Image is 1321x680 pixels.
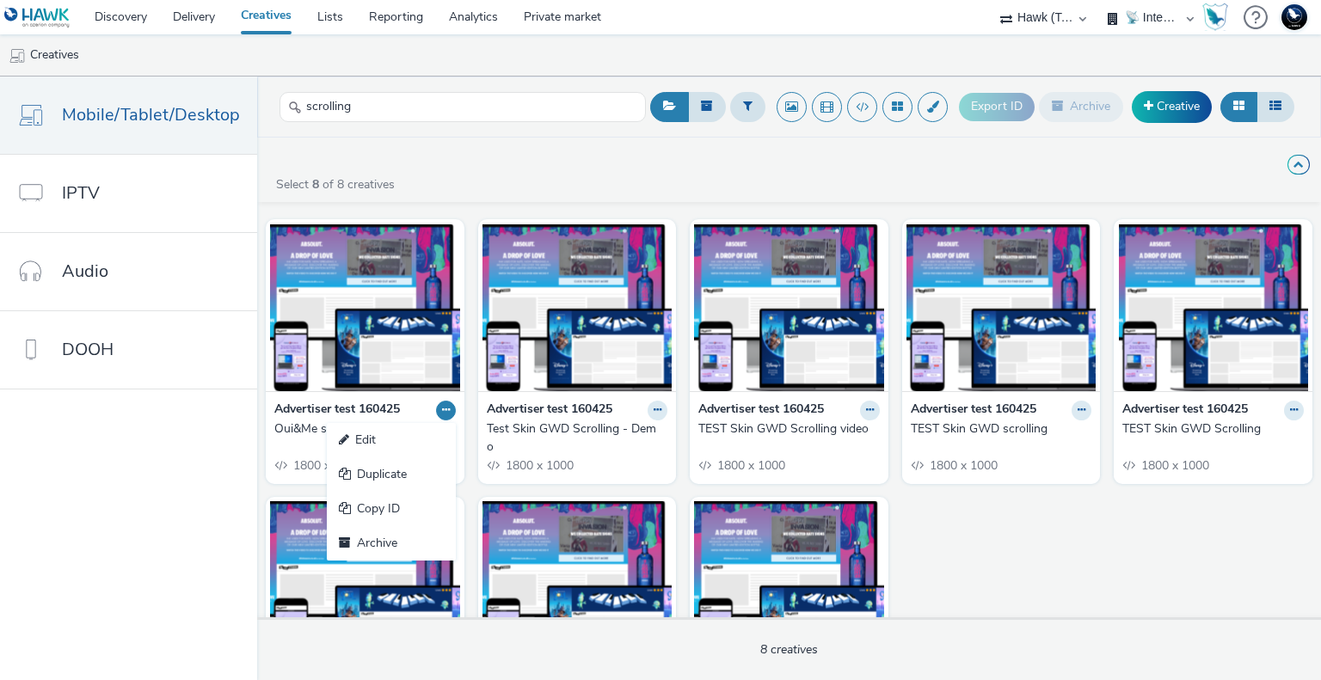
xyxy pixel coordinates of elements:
img: undefined Logo [4,7,71,28]
a: Edit [327,423,456,457]
img: Oui&Me scrolling visual [270,224,460,391]
span: Mobile/Tablet/Desktop [62,102,240,127]
img: Support Hawk [1281,4,1307,30]
strong: Advertiser test 160425 [274,401,400,420]
img: TEST Skin GWD Scrolling v5 visual [482,501,673,669]
button: Archive [1039,92,1123,121]
a: Archive [327,526,456,561]
a: Oui&Me scrolling [274,420,456,438]
strong: Advertiser test 160425 [487,401,612,420]
img: Test Skin GWD Scrolling - Demo visual [482,224,673,391]
div: Test Skin GWD Scrolling - Demo [487,420,661,456]
strong: 8 [312,176,319,193]
a: TEST Skin GWD scrolling [911,420,1092,438]
button: Table [1256,92,1294,121]
img: TEST Skin GWD Scrolling video visual [694,224,884,391]
button: Grid [1220,92,1257,121]
img: TEST Skin GWD scrolling visual [906,224,1097,391]
div: TEST Skin GWD scrolling [911,420,1085,438]
img: TEST Skin GWD scrolling visual [694,501,884,669]
span: 1800 x 1000 [928,457,998,474]
input: Search... [280,92,646,122]
a: Duplicate [327,457,456,492]
span: 1800 x 1000 [1140,457,1209,474]
a: Copy ID [327,492,456,526]
span: DOOH [62,337,114,362]
div: TEST Skin GWD Scrolling video [698,420,873,438]
div: Oui&Me scrolling [274,420,449,438]
span: 1800 x 1000 [292,457,361,474]
span: 1800 x 1000 [504,457,574,474]
span: Audio [62,259,108,284]
span: 8 creatives [760,641,818,658]
a: Creative [1132,91,1212,122]
strong: Advertiser test 160425 [911,401,1036,420]
img: mobile [9,47,26,64]
img: Hawk Academy [1202,3,1228,31]
a: Select of 8 creatives [274,176,402,193]
strong: Advertiser test 160425 [1122,401,1248,420]
span: IPTV [62,181,100,205]
button: Export ID [959,93,1035,120]
a: Hawk Academy [1202,3,1235,31]
div: TEST Skin GWD Scrolling [1122,420,1297,438]
a: Test Skin GWD Scrolling - Demo [487,420,668,456]
img: TEST Skin GWD Scrolling v6 visual [270,501,460,669]
a: TEST Skin GWD Scrolling video [698,420,880,438]
strong: Advertiser test 160425 [698,401,824,420]
img: TEST Skin GWD Scrolling visual [1118,224,1308,391]
a: TEST Skin GWD Scrolling [1122,420,1304,438]
span: 1800 x 1000 [716,457,785,474]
